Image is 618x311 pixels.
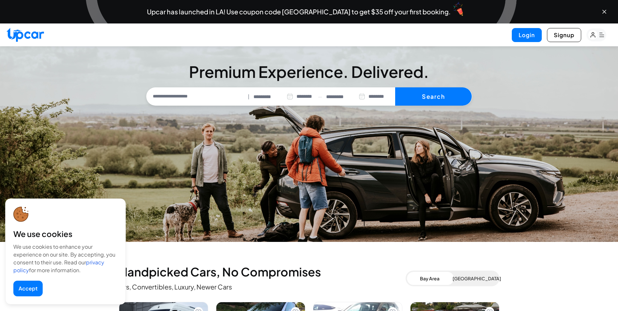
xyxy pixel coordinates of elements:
[13,229,118,239] div: We use cookies
[601,8,608,15] button: Close banner
[407,272,453,285] button: Bay Area
[7,28,44,42] img: Upcar Logo
[395,87,472,106] button: Search
[119,265,406,278] h2: Handpicked Cars, No Compromises
[248,93,250,100] span: |
[13,281,43,296] button: Accept
[119,282,406,291] p: Evs, Convertibles, Luxury, Newer Cars
[13,207,29,222] img: cookie-icon.svg
[453,272,498,285] button: [GEOGRAPHIC_DATA]
[13,243,118,274] div: We use cookies to enhance your experience on our site. By accepting, you consent to their use. Re...
[547,28,581,42] button: Signup
[147,8,451,15] span: Upcar has launched in LA! Use coupon code [GEOGRAPHIC_DATA] to get $35 off your first booking.
[146,64,472,80] h3: Premium Experience. Delivered.
[318,93,322,100] span: —
[512,28,542,42] button: Login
